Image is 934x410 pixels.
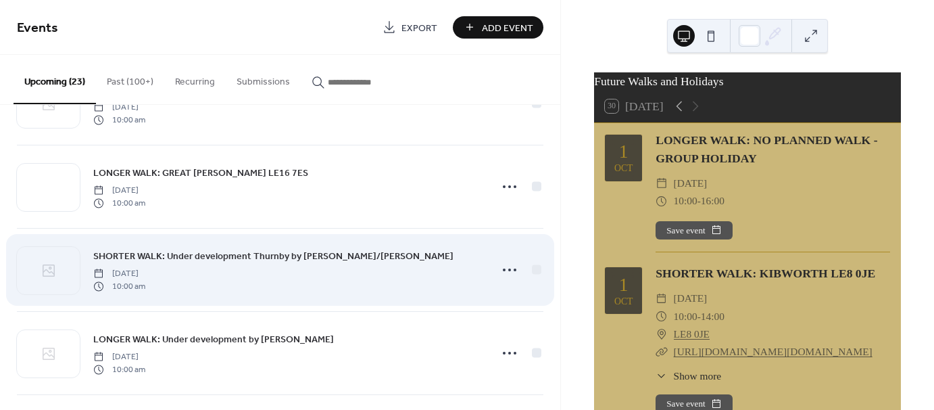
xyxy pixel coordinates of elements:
button: Past (100+) [96,55,164,103]
span: LONGER WALK: GREAT [PERSON_NAME] LE16 7ES [93,166,308,181]
span: - [697,308,701,325]
div: 1 [619,142,629,161]
span: - [697,192,701,210]
span: [DATE] [93,185,145,197]
button: Save event [656,221,733,240]
div: ​ [656,175,668,192]
span: 10:00 am [93,114,145,126]
span: 10:00 [674,192,697,210]
span: 10:00 am [93,280,145,292]
div: Future Walks and Holidays [594,72,901,90]
div: ​ [656,192,668,210]
div: 1 [619,275,629,294]
button: Submissions [226,55,301,103]
span: LONGER WALK: Under development by [PERSON_NAME] [93,333,334,347]
span: 16:00 [701,192,724,210]
span: [DATE] [674,290,708,307]
a: SHORTER WALK: Under development Thurnby by [PERSON_NAME]/[PERSON_NAME] [93,248,453,264]
div: Oct [614,297,633,306]
span: 10:00 am [93,197,145,209]
div: ​ [656,308,668,325]
span: Export [401,21,437,35]
div: ​ [656,290,668,307]
span: [DATE] [674,175,708,192]
div: ​ [656,368,668,384]
span: SHORTER WALK: Under development Thurnby by [PERSON_NAME]/[PERSON_NAME] [93,250,453,264]
span: Add Event [482,21,533,35]
a: LONGER WALK: GREAT [PERSON_NAME] LE16 7ES [93,165,308,181]
span: 10:00 [674,308,697,325]
button: Add Event [453,16,543,39]
div: ​ [656,325,668,343]
a: LONGER WALK: Under development by [PERSON_NAME] [93,332,334,347]
span: Events [17,15,58,41]
span: [DATE] [93,351,145,363]
a: SHORTER WALK: KIBWORTH LE8 0JE [656,267,875,280]
span: 10:00 am [93,363,145,375]
div: LONGER WALK: NO PLANNED WALK - GROUP HOLIDAY [656,131,890,167]
span: [DATE] [93,101,145,114]
a: LE8 0JE [674,325,710,343]
div: ​ [656,343,668,361]
span: 14:00 [701,308,724,325]
button: Upcoming (23) [14,55,96,104]
span: Show more [674,368,722,384]
span: [DATE] [93,268,145,280]
a: [URL][DOMAIN_NAME][DOMAIN_NAME] [674,346,872,357]
a: Export [372,16,447,39]
button: Recurring [164,55,226,103]
button: ​Show more [656,368,721,384]
div: Oct [614,164,633,173]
